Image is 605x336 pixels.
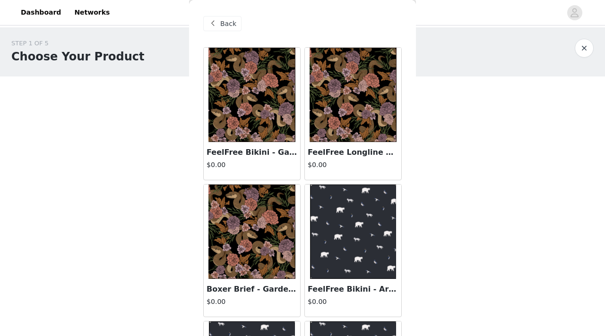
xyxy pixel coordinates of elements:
[11,48,144,65] h1: Choose Your Product
[207,284,297,295] h3: Boxer Brief - Garden Snake
[570,5,579,20] div: avatar
[310,48,397,142] img: FeelFree Longline Bralette - Garden Snake
[207,297,297,307] h4: $0.00
[308,284,398,295] h3: FeelFree Bikini - Arctic Chill
[11,39,144,48] div: STEP 1 OF 5
[308,297,398,307] h4: $0.00
[308,147,398,158] h3: FeelFree Longline Bralette - Garden Snake
[208,48,295,142] img: FeelFree Bikini - Garden Snake
[220,19,236,29] span: Back
[207,160,297,170] h4: $0.00
[310,185,397,279] img: FeelFree Bikini - Arctic Chill
[208,185,295,279] img: Boxer Brief - Garden Snake
[308,160,398,170] h4: $0.00
[15,2,67,23] a: Dashboard
[207,147,297,158] h3: FeelFree Bikini - Garden Snake
[69,2,115,23] a: Networks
